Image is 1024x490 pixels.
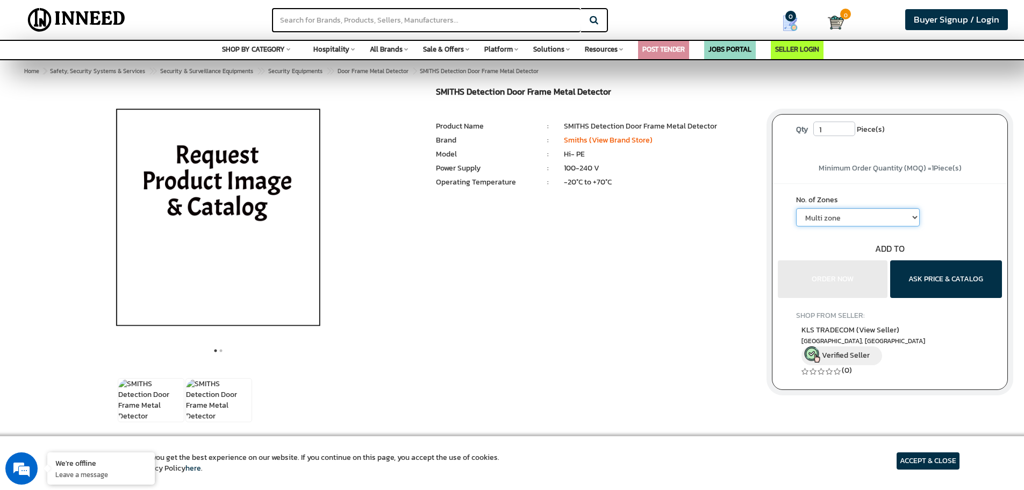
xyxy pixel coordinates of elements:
[828,15,844,31] img: Cart
[5,294,205,331] textarea: Type your message and click 'Submit'
[772,243,1007,255] div: ADD TO
[272,8,581,32] input: Search for Brands, Products, Sellers, Manufacturers...
[157,331,195,346] em: Submit
[18,65,45,70] img: logo_Zg8I0qSkbAqR2WFHt3p6CTuqpyXMFPubPcD2OT02zFN43Cy9FUNNG3NEPhM_Q1qe_.png
[564,163,756,174] li: 100-240 V
[785,11,796,22] span: 0
[92,87,343,356] img: SMITHS Detection Door Frame Metal Detector
[266,65,325,77] a: Security Equipments
[804,346,820,363] img: inneed-verified-seller-icon.png
[335,65,411,77] a: Door Frame Metal Detector
[819,162,962,174] span: Minimum Order Quantity (MOQ) = Piece(s)
[533,44,564,54] span: Solutions
[176,5,202,31] div: Minimize live chat window
[84,282,137,289] em: Driven by SalesIQ
[436,121,532,132] li: Product Name
[222,44,285,54] span: SHOP BY CATEGORY
[218,345,224,356] button: 2
[23,136,188,244] span: We are offline. Please leave us a message.
[55,458,147,468] div: We're offline
[775,44,819,54] a: SELLER LOGIN
[149,65,154,77] span: >
[890,260,1002,298] button: ASK PRICE & CATALOG
[796,311,984,319] h4: SHOP FROM SELLER:
[55,470,147,479] p: Leave a message
[338,67,409,75] span: Door Frame Metal Detector
[905,9,1008,30] a: Buyer Signup / Login
[268,67,323,75] span: Security Equipments
[56,60,181,74] div: Leave a message
[791,122,813,138] label: Qty
[436,149,532,160] li: Model
[796,195,984,208] label: No. of Zones
[532,149,564,160] li: :
[708,44,751,54] a: JOBS PORTAL
[19,6,134,33] img: Inneed.Market
[65,452,499,474] article: We use cookies to ensure you get the best experience on our website. If you continue on this page...
[761,11,828,35] a: my Quotes 0
[436,163,532,174] li: Power Supply
[43,67,46,75] span: >
[585,44,618,54] span: Resources
[484,44,513,54] span: Platform
[118,379,184,422] img: SMITHS Detection Door Frame Metal Detector
[932,162,934,174] span: 1
[74,282,82,289] img: salesiqlogo_leal7QplfZFryJ6FIlVepeu7OftD7mt8q6exU6-34PB8prfIgodN67KcxXM9Y7JQ_.png
[782,15,798,31] img: Show My Quotes
[370,44,403,54] span: All Brands
[897,452,959,470] article: ACCEPT & CLOSE
[436,87,756,100] h1: SMITHS Detection Door Frame Metal Detector
[48,65,147,77] a: Safety, Security Systems & Services
[160,67,253,75] span: Security & Surveillance Equipments
[326,65,332,77] span: >
[213,345,218,356] button: 1
[828,11,838,34] a: Cart 0
[642,44,685,54] a: POST TENDER
[532,163,564,174] li: :
[50,67,145,75] span: Safety, Security Systems & Services
[822,350,870,361] span: Verified Seller
[436,135,532,146] li: Brand
[520,434,612,458] a: Ratings & Reviews
[564,177,756,188] li: -20°C to +70°C
[411,434,519,459] a: Product Specification
[158,65,255,77] a: Security & Surveillance Equipments
[22,65,41,77] a: Home
[914,13,999,26] span: Buyer Signup / Login
[842,365,852,376] a: (0)
[564,134,653,146] a: Smiths (View Brand Store)
[564,149,756,160] li: Hi- PE
[436,177,532,188] li: Operating Temperature
[48,67,539,75] span: SMITHS Detection Door Frame Metal Detector
[801,324,978,365] a: KLS TRADECOM (View Seller) [GEOGRAPHIC_DATA], [GEOGRAPHIC_DATA] Verified Seller
[801,324,899,336] span: KLS TRADECOM
[857,122,885,138] span: Piece(s)
[564,121,756,132] li: SMITHS Detection Door Frame Metal Detector
[185,463,201,474] a: here
[257,65,262,77] span: >
[313,44,349,54] span: Hospitality
[840,9,851,19] span: 0
[532,135,564,146] li: :
[423,44,464,54] span: Sale & Offers
[186,379,252,422] img: SMITHS Detection Door Frame Metal Detector
[412,65,418,77] span: >
[532,121,564,132] li: :
[801,337,978,346] span: East Delhi
[532,177,564,188] li: :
